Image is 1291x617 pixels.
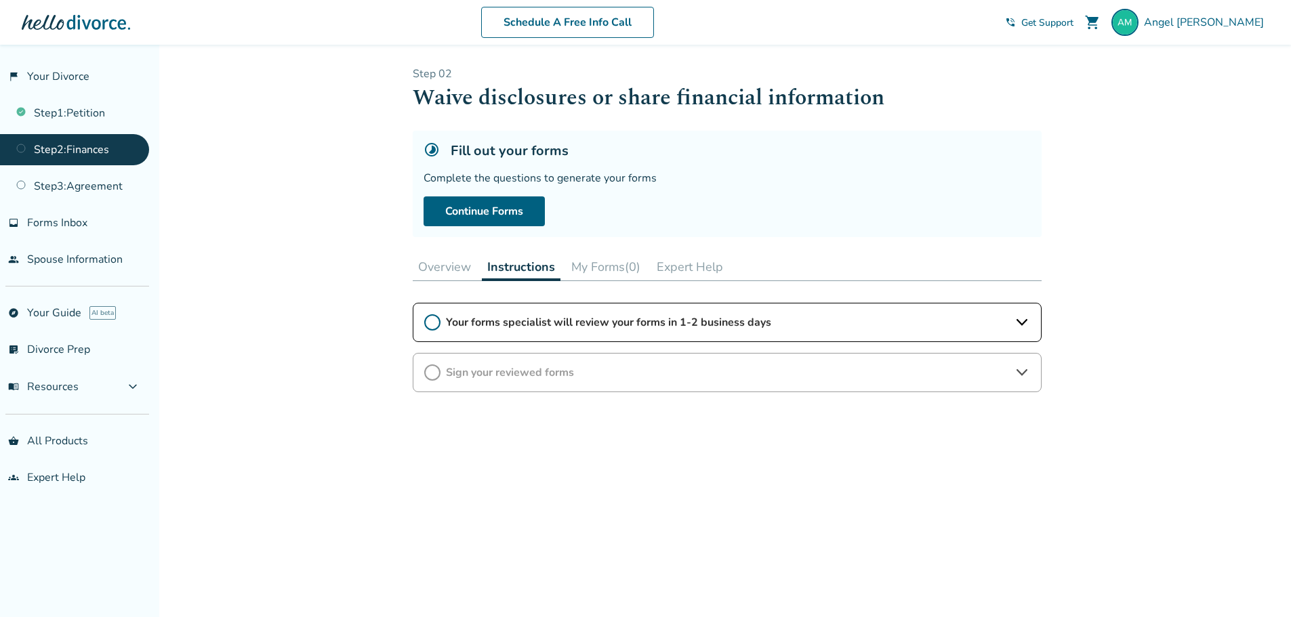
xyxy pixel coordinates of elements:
[8,307,19,318] span: explore
[125,379,141,395] span: expand_more
[1144,15,1269,30] span: Angel [PERSON_NAME]
[1005,16,1073,29] a: phone_in_talkGet Support
[8,217,19,228] span: inbox
[446,365,1008,380] span: Sign your reviewed forms
[1084,14,1101,30] span: shopping_cart
[424,196,545,226] a: Continue Forms
[1021,16,1073,29] span: Get Support
[1111,9,1139,36] img: angel.moreno210@gmail.com
[424,171,1031,186] div: Complete the questions to generate your forms
[566,253,646,280] button: My Forms(0)
[651,253,729,280] button: Expert Help
[8,344,19,355] span: list_alt_check
[451,142,569,160] h5: Fill out your forms
[1223,552,1291,617] iframe: Chat Widget
[27,215,87,230] span: Forms Inbox
[1005,17,1016,28] span: phone_in_talk
[8,472,19,483] span: groups
[413,81,1042,114] h1: Waive disclosures or share financial information
[8,381,19,392] span: menu_book
[8,435,19,446] span: shopping_basket
[8,71,19,82] span: flag_2
[8,254,19,265] span: people
[482,253,560,281] button: Instructions
[446,315,1008,330] span: Your forms specialist will review your forms in 1-2 business days
[89,306,116,320] span: AI beta
[413,66,1042,81] p: Step 0 2
[8,379,79,394] span: Resources
[481,7,654,38] a: Schedule A Free Info Call
[413,253,476,280] button: Overview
